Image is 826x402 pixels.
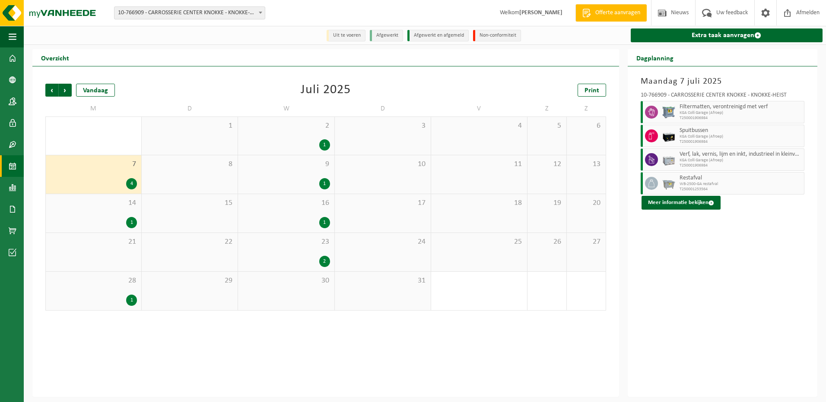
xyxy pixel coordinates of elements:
[571,160,601,169] span: 13
[680,151,802,158] span: Verf, lak, vernis, lijm en inkt, industrieel in kleinverpakking
[50,237,137,247] span: 21
[238,101,334,116] td: W
[50,276,137,286] span: 28
[114,6,265,19] span: 10-766909 - CARROSSERIE CENTER KNOKKE - KNOKKE-HEIST
[59,84,72,97] span: Volgende
[242,121,330,131] span: 2
[571,121,601,131] span: 6
[571,198,601,208] span: 20
[50,160,137,169] span: 7
[146,198,233,208] span: 15
[76,84,115,97] div: Vandaag
[532,237,562,247] span: 26
[680,139,802,144] span: T250001906984
[680,163,802,168] span: T250001906984
[473,30,521,41] li: Non-conformiteit
[45,84,58,97] span: Vorige
[680,104,802,110] span: Filtermatten, verontreinigd met verf
[680,110,802,116] span: KGA Colli Garage (Afroep)
[662,129,675,142] img: PB-LB-0680-HPE-BK-31
[571,237,601,247] span: 27
[680,158,802,163] span: KGA Colli Garage (Afroep)
[242,276,330,286] span: 30
[431,101,527,116] td: V
[339,237,426,247] span: 24
[435,237,523,247] span: 25
[339,198,426,208] span: 17
[339,121,426,131] span: 3
[339,160,426,169] span: 10
[585,87,599,94] span: Print
[435,160,523,169] span: 11
[339,276,426,286] span: 31
[567,101,606,116] td: Z
[680,182,802,187] span: WB-2500-GA restafval
[435,198,523,208] span: 18
[662,177,675,190] img: WB-2500-GAL-GY-01
[327,30,365,41] li: Uit te voeren
[642,196,721,210] button: Meer informatie bekijken
[680,187,802,192] span: T250001253564
[146,160,233,169] span: 8
[662,106,675,119] img: PB-AP-0800-MET-02-01
[641,75,804,88] h3: Maandag 7 juli 2025
[146,237,233,247] span: 22
[641,92,804,101] div: 10-766909 - CARROSSERIE CENTER KNOKKE - KNOKKE-HEIST
[519,9,562,16] strong: [PERSON_NAME]
[142,101,238,116] td: D
[532,160,562,169] span: 12
[242,160,330,169] span: 9
[680,127,802,134] span: Spuitbussen
[435,121,523,131] span: 4
[50,198,137,208] span: 14
[680,116,802,121] span: T250001906984
[370,30,403,41] li: Afgewerkt
[319,139,330,151] div: 1
[335,101,431,116] td: D
[301,84,351,97] div: Juli 2025
[680,175,802,182] span: Restafval
[593,9,642,17] span: Offerte aanvragen
[242,237,330,247] span: 23
[532,121,562,131] span: 5
[407,30,469,41] li: Afgewerkt en afgemeld
[662,153,675,166] img: PB-LB-0680-HPE-GY-11
[242,198,330,208] span: 16
[628,49,682,66] h2: Dagplanning
[126,178,137,189] div: 4
[631,28,823,42] a: Extra taak aanvragen
[126,295,137,306] div: 1
[532,198,562,208] span: 19
[45,101,142,116] td: M
[114,7,265,19] span: 10-766909 - CARROSSERIE CENTER KNOKKE - KNOKKE-HEIST
[680,134,802,139] span: KGA Colli Garage (Afroep)
[319,256,330,267] div: 2
[146,276,233,286] span: 29
[575,4,647,22] a: Offerte aanvragen
[126,217,137,228] div: 1
[319,178,330,189] div: 1
[32,49,78,66] h2: Overzicht
[146,121,233,131] span: 1
[319,217,330,228] div: 1
[527,101,567,116] td: Z
[578,84,606,97] a: Print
